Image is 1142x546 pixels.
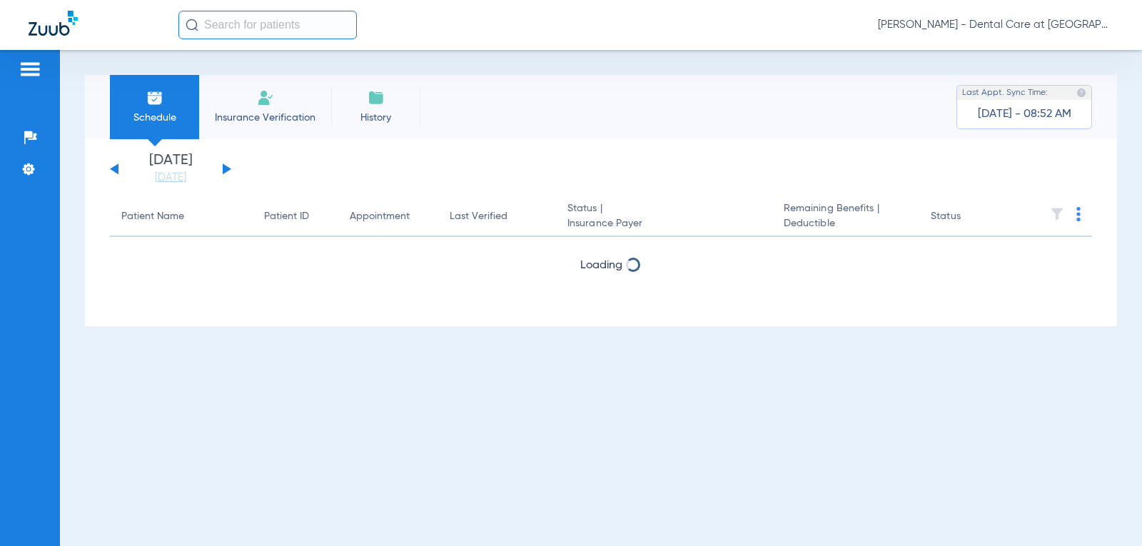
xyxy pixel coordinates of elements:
[450,209,507,224] div: Last Verified
[368,89,385,106] img: History
[264,209,327,224] div: Patient ID
[186,19,198,31] img: Search Icon
[784,216,908,231] span: Deductible
[19,61,41,78] img: hamburger-icon
[962,86,1048,100] span: Last Appt. Sync Time:
[772,197,919,237] th: Remaining Benefits |
[121,209,184,224] div: Patient Name
[567,216,761,231] span: Insurance Payer
[878,18,1113,32] span: [PERSON_NAME] - Dental Care at [GEOGRAPHIC_DATA]
[350,209,427,224] div: Appointment
[350,209,410,224] div: Appointment
[128,171,213,185] a: [DATE]
[146,89,163,106] img: Schedule
[210,111,320,125] span: Insurance Verification
[128,153,213,185] li: [DATE]
[257,89,274,106] img: Manual Insurance Verification
[264,209,309,224] div: Patient ID
[580,260,622,271] span: Loading
[121,209,241,224] div: Patient Name
[121,111,188,125] span: Schedule
[1050,207,1064,221] img: filter.svg
[1076,207,1081,221] img: group-dot-blue.svg
[29,11,78,36] img: Zuub Logo
[556,197,772,237] th: Status |
[978,107,1071,121] span: [DATE] - 08:52 AM
[178,11,357,39] input: Search for patients
[919,197,1016,237] th: Status
[450,209,545,224] div: Last Verified
[1076,88,1086,98] img: last sync help info
[342,111,410,125] span: History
